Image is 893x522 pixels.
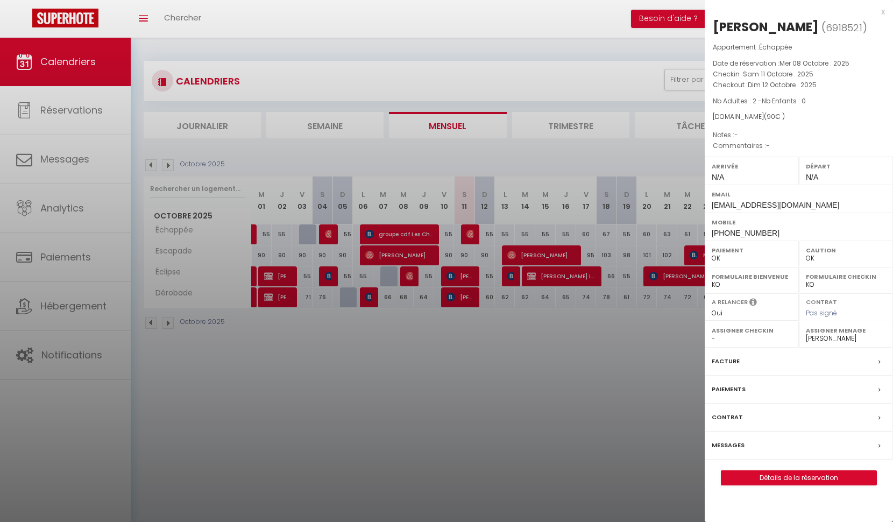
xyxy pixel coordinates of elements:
label: Formulaire Checkin [806,271,886,282]
label: Email [712,189,886,200]
span: ( ) [821,20,867,35]
span: - [766,141,770,150]
label: Caution [806,245,886,256]
label: Assigner Checkin [712,325,792,336]
span: [PHONE_NUMBER] [712,229,779,237]
label: Contrat [712,412,743,423]
span: N/A [806,173,818,181]
div: [PERSON_NAME] [713,18,819,36]
span: Nb Enfants : 0 [762,96,806,105]
span: Échappée [759,43,792,52]
label: Paiement [712,245,792,256]
span: Sam 11 Octobre . 2025 [743,69,813,79]
label: A relancer [712,298,748,307]
label: Départ [806,161,886,172]
a: Détails de la réservation [721,471,876,485]
span: Dim 12 Octobre . 2025 [748,80,817,89]
span: Nb Adultes : 2 - [713,96,806,105]
label: Contrat [806,298,837,305]
span: - [734,130,738,139]
p: Checkin : [713,69,885,80]
button: Détails de la réservation [721,470,877,485]
p: Date de réservation : [713,58,885,69]
label: Facture [712,356,740,367]
span: N/A [712,173,724,181]
p: Notes : [713,130,885,140]
span: Pas signé [806,308,837,318]
div: [DOMAIN_NAME] [713,112,885,122]
div: x [705,5,885,18]
p: Appartement : [713,42,885,53]
p: Checkout : [713,80,885,90]
span: 6918521 [826,21,862,34]
span: [EMAIL_ADDRESS][DOMAIN_NAME] [712,201,839,209]
label: Formulaire Bienvenue [712,271,792,282]
p: Commentaires : [713,140,885,151]
label: Mobile [712,217,886,228]
label: Paiements [712,384,746,395]
label: Assigner Menage [806,325,886,336]
span: 90 [767,112,775,121]
label: Messages [712,440,745,451]
span: ( € ) [764,112,785,121]
span: Mer 08 Octobre . 2025 [779,59,849,68]
i: Sélectionner OUI si vous souhaiter envoyer les séquences de messages post-checkout [749,298,757,309]
label: Arrivée [712,161,792,172]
